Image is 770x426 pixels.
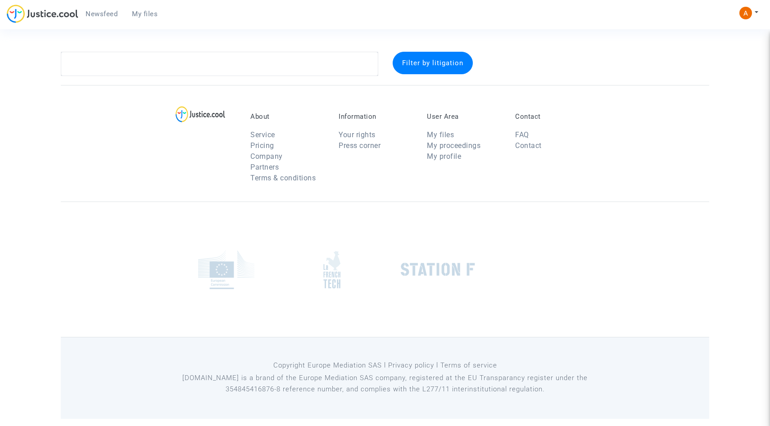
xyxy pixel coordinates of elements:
[515,112,590,121] p: Contact
[250,130,275,139] a: Service
[739,7,752,19] img: ACg8ocKVT9zOMzNaKO6PaRkgDqk03EFHy1P5Y5AL6ZaxNjCEAprSaQ=s96-c
[78,7,125,21] a: Newsfeed
[339,112,413,121] p: Information
[323,251,340,289] img: french_tech.png
[515,141,542,150] a: Contact
[250,112,325,121] p: About
[401,263,475,276] img: stationf.png
[132,10,158,18] span: My files
[339,141,380,150] a: Press corner
[198,250,254,289] img: europe_commision.png
[86,10,118,18] span: Newsfeed
[250,141,274,150] a: Pricing
[427,141,480,150] a: My proceedings
[250,174,316,182] a: Terms & conditions
[125,7,165,21] a: My files
[180,372,590,395] p: [DOMAIN_NAME] is a brand of the Europe Mediation SAS company, registered at the EU Transparancy r...
[180,360,590,371] p: Copyright Europe Mediation SAS l Privacy policy l Terms of service
[250,163,279,171] a: Partners
[250,152,283,161] a: Company
[402,59,463,67] span: Filter by litigation
[427,130,454,139] a: My files
[427,112,502,121] p: User Area
[339,130,376,139] a: Your rights
[515,130,529,139] a: FAQ
[7,4,78,23] img: jc-logo.svg
[427,152,461,161] a: My profile
[176,106,226,122] img: logo-lg.svg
